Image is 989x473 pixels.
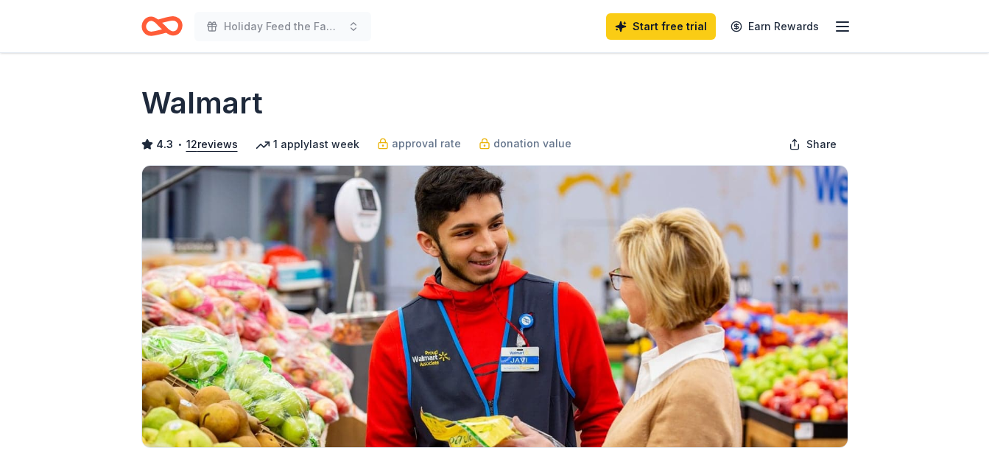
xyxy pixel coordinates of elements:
a: Home [141,9,183,43]
a: donation value [479,135,571,153]
img: Image for Walmart [142,166,848,447]
span: approval rate [392,135,461,153]
span: Holiday Feed the Family [224,18,342,35]
button: 12reviews [186,136,238,153]
div: 1 apply last week [256,136,359,153]
h1: Walmart [141,83,263,124]
a: approval rate [377,135,461,153]
span: • [177,139,182,150]
span: 4.3 [156,136,173,153]
span: donation value [493,135,571,153]
button: Share [777,130,848,159]
a: Earn Rewards [722,13,828,40]
button: Holiday Feed the Family [194,12,371,41]
a: Start free trial [606,13,716,40]
span: Share [806,136,837,153]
